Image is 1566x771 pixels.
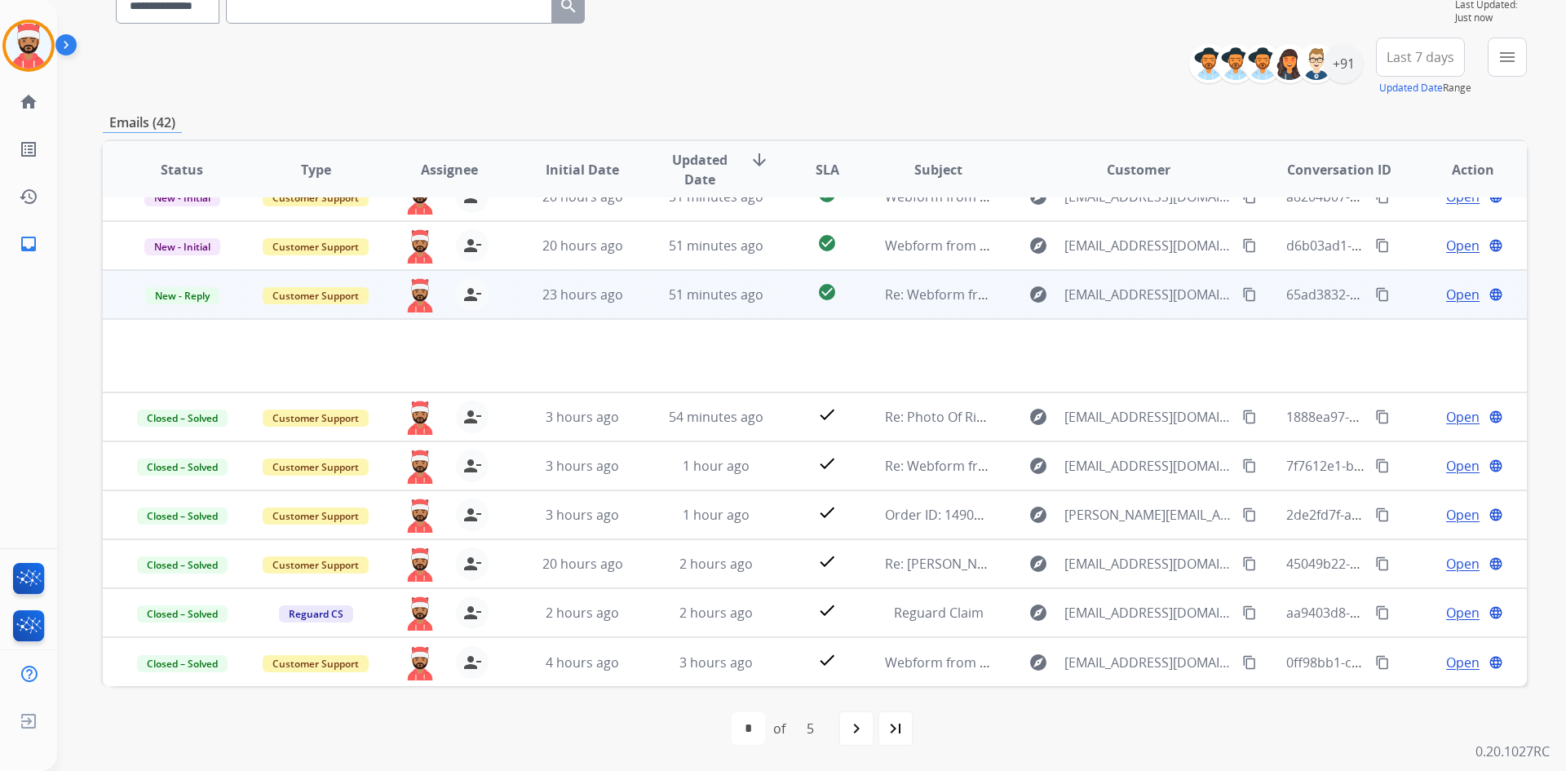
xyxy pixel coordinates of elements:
mat-icon: content_copy [1375,410,1390,424]
mat-icon: content_copy [1375,605,1390,620]
mat-icon: content_copy [1242,605,1257,620]
th: Action [1393,141,1527,198]
span: aa9403d8-95c3-4aea-a979-77933ae7ad7d [1286,604,1539,622]
mat-icon: check [817,600,837,620]
span: [PERSON_NAME][EMAIL_ADDRESS][DOMAIN_NAME] [1064,505,1232,525]
span: Closed – Solved [137,556,228,574]
img: agent-avatar [404,547,436,582]
mat-icon: content_copy [1242,287,1257,302]
img: agent-avatar [404,450,436,484]
span: Conversation ID [1287,160,1391,179]
mat-icon: language [1489,459,1503,473]
mat-icon: check [817,454,837,473]
span: 2 hours ago [679,604,753,622]
mat-icon: home [19,92,38,112]
span: [EMAIL_ADDRESS][DOMAIN_NAME] [1064,407,1232,427]
span: Customer Support [263,238,369,255]
span: Just now [1455,11,1527,24]
img: agent-avatar [404,498,436,533]
mat-icon: content_copy [1375,507,1390,522]
span: Updated Date [663,150,737,189]
span: Open [1446,236,1480,255]
mat-icon: content_copy [1242,556,1257,571]
span: Webform from [EMAIL_ADDRESS][DOMAIN_NAME] on [DATE] [885,237,1254,255]
mat-icon: content_copy [1375,287,1390,302]
mat-icon: list_alt [19,140,38,159]
img: agent-avatar [404,229,436,264]
span: 1 hour ago [683,506,750,524]
div: 5 [794,712,827,745]
mat-icon: content_copy [1375,556,1390,571]
mat-icon: check [817,650,837,670]
mat-icon: content_copy [1375,655,1390,670]
span: 20 hours ago [542,555,623,573]
mat-icon: explore [1029,407,1048,427]
span: 2 hours ago [679,555,753,573]
span: d6b03ad1-7b92-4fcd-adb2-33ae1bec6fbf [1286,237,1533,255]
span: Re: [PERSON_NAME] photos for claim [885,555,1113,573]
span: New - Initial [144,238,220,255]
span: [EMAIL_ADDRESS][DOMAIN_NAME] [1064,554,1232,574]
span: 20 hours ago [542,237,623,255]
span: Range [1379,81,1471,95]
span: Open [1446,285,1480,304]
span: Open [1446,554,1480,574]
mat-icon: language [1489,605,1503,620]
mat-icon: arrow_downward [750,150,769,170]
span: Reguard CS [279,605,353,623]
span: 3 hours ago [679,654,753,671]
img: avatar [6,23,51,69]
span: Status [161,160,203,179]
span: New - Reply [145,287,219,304]
mat-icon: explore [1029,285,1048,304]
span: Customer Support [263,507,369,525]
span: 2 hours ago [546,604,619,622]
span: Customer Support [263,287,369,304]
span: Closed – Solved [137,459,228,476]
span: Subject [914,160,962,179]
span: Closed – Solved [137,507,228,525]
span: Webform from [EMAIL_ADDRESS][DOMAIN_NAME] on [DATE] [885,654,1254,671]
span: Customer [1107,160,1170,179]
span: Initial Date [546,160,619,179]
mat-icon: menu [1497,47,1517,67]
mat-icon: content_copy [1242,238,1257,253]
p: Emails (42) [103,113,182,133]
mat-icon: person_remove [462,236,482,255]
span: Order ID: 1490989 Stolen Package Claim [885,506,1130,524]
mat-icon: explore [1029,236,1048,255]
span: 1 hour ago [683,457,750,475]
mat-icon: navigate_next [847,719,866,738]
mat-icon: person_remove [462,653,482,672]
span: Re: Webform from [EMAIL_ADDRESS][DOMAIN_NAME] on [DATE] [885,457,1276,475]
button: Last 7 days [1376,38,1465,77]
img: agent-avatar [404,646,436,680]
img: agent-avatar [404,278,436,312]
span: Assignee [421,160,478,179]
mat-icon: language [1489,507,1503,522]
mat-icon: person_remove [462,456,482,476]
mat-icon: content_copy [1242,410,1257,424]
p: 0.20.1027RC [1475,742,1550,761]
span: Customer Support [263,556,369,574]
span: [EMAIL_ADDRESS][DOMAIN_NAME] [1064,653,1232,672]
span: Open [1446,407,1480,427]
img: agent-avatar [404,401,436,435]
mat-icon: check [817,503,837,522]
span: Closed – Solved [137,605,228,623]
span: SLA [816,160,839,179]
span: [EMAIL_ADDRESS][DOMAIN_NAME] [1064,285,1232,304]
span: 3 hours ago [546,408,619,426]
span: Last 7 days [1387,54,1454,60]
mat-icon: last_page [886,719,905,738]
mat-icon: person_remove [462,603,482,623]
mat-icon: explore [1029,653,1048,672]
span: Closed – Solved [137,410,228,427]
mat-icon: inbox [19,234,38,254]
mat-icon: check_circle [817,233,837,253]
span: 51 minutes ago [669,237,763,255]
mat-icon: explore [1029,505,1048,525]
mat-icon: content_copy [1242,655,1257,670]
mat-icon: check [817,552,837,571]
span: [EMAIL_ADDRESS][DOMAIN_NAME] [1064,603,1232,623]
